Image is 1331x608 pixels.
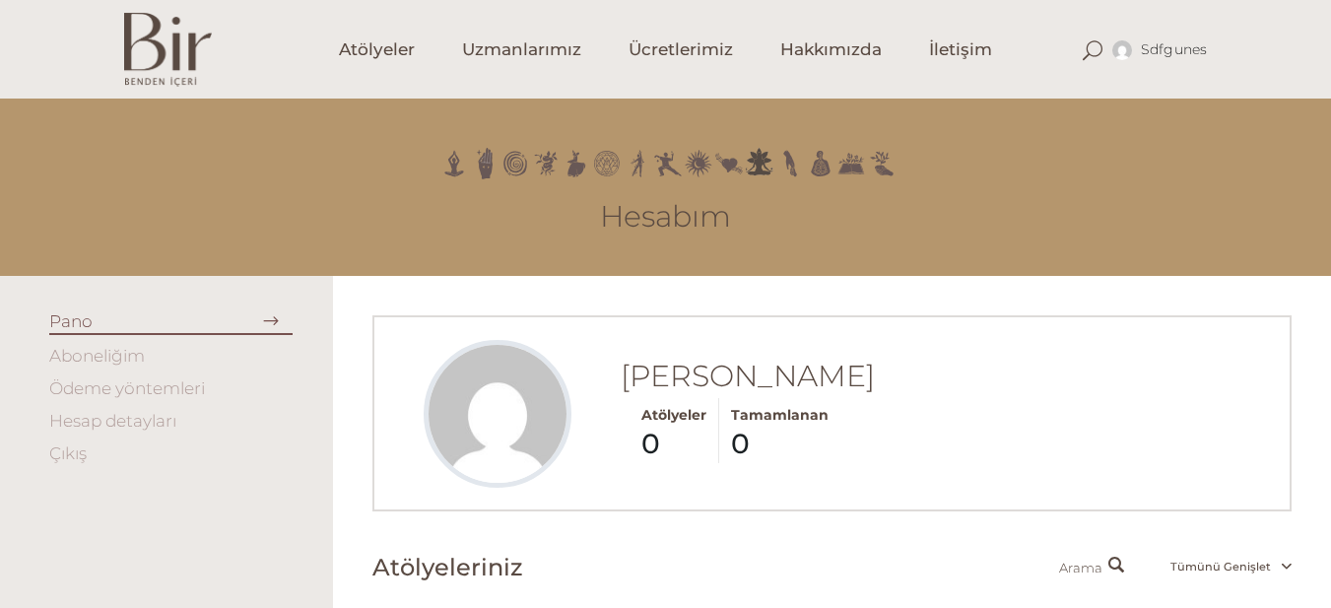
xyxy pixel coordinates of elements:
h3: Atölyeleriniz [372,553,523,581]
span: sdfgunes [1141,40,1208,58]
span: Tümünü Genişlet [1160,560,1283,574]
div: [PERSON_NAME] [621,365,875,463]
a: Çıkış [49,443,87,463]
a: Ödeme yöntemleri [49,378,205,398]
span: Ücretlerimiz [629,38,733,61]
span: İletişim [929,38,992,61]
a: Aboneliğim [49,346,145,366]
a: Pano [49,311,93,331]
span: Atölyeler [339,38,415,61]
span: Atölyeler [641,406,706,424]
a: Hesap detayları [49,411,176,431]
strong: 0 [641,432,706,455]
strong: 0 [731,432,829,455]
span: Uzmanlarımız [462,38,581,61]
div: Arama [1059,556,1137,579]
span: Tamamlanan [731,406,829,424]
span: Hakkımızda [780,38,882,61]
